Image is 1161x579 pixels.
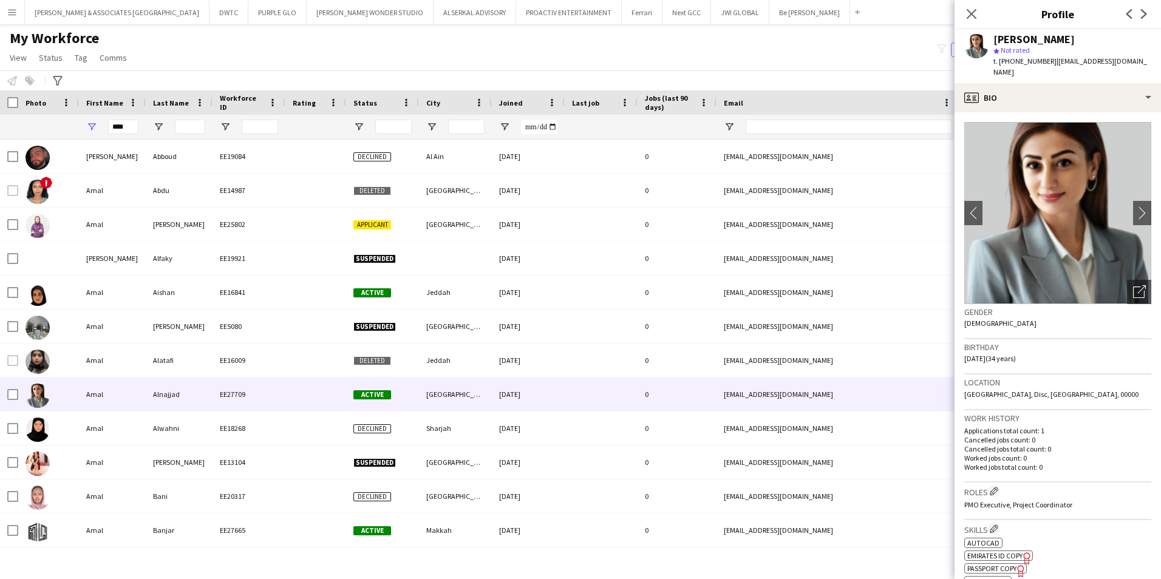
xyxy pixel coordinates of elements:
div: EE27665 [213,513,285,547]
div: Bio [955,83,1161,112]
div: [DATE] [492,208,565,241]
div: Al Ain [419,140,492,173]
p: Applications total count: 1 [964,426,1151,435]
img: Amal Ahmed [26,214,50,238]
span: [DEMOGRAPHIC_DATA] [964,319,1037,328]
span: Active [353,288,391,297]
span: My Workforce [10,29,99,47]
span: PMO Executive, Project Coordinator [964,500,1072,509]
h3: Location [964,377,1151,388]
span: Status [39,52,63,63]
span: Email [724,98,743,107]
span: City [426,98,440,107]
button: Open Filter Menu [499,121,510,132]
img: Amal Alatafi [26,350,50,374]
div: [DATE] [492,479,565,513]
div: [GEOGRAPHIC_DATA] [419,208,492,241]
button: Next GCC [662,1,711,24]
div: Alfaky [146,242,213,275]
span: Active [353,526,391,535]
div: Jeddah [419,276,492,309]
div: [DATE] [492,378,565,411]
span: Comms [100,52,127,63]
img: Crew avatar or photo [964,122,1151,304]
span: Suspended [353,322,396,331]
span: Declined [353,152,391,161]
div: Alnajjad [146,378,213,411]
input: First Name Filter Input [108,120,138,134]
button: PROACTIV ENTERTAINMENT [516,1,622,24]
div: Banjar [146,513,213,547]
div: EE19921 [213,242,285,275]
span: Passport copy [967,564,1016,573]
span: Last job [572,98,599,107]
span: Not rated [1001,46,1030,55]
button: Ferrari [622,1,662,24]
h3: Roles [964,485,1151,498]
a: View [5,50,32,66]
input: Row Selection is disabled for this row (unchecked) [7,355,18,366]
div: Makkah [419,513,492,547]
div: [DATE] [492,344,565,377]
span: Last Name [153,98,189,107]
button: Open Filter Menu [724,121,735,132]
div: 0 [638,174,717,207]
span: Deleted [353,186,391,195]
button: Open Filter Menu [153,121,164,132]
div: [PERSON_NAME] [79,242,146,275]
button: Everyone5,873 [951,42,1012,57]
input: Row Selection is disabled for this row (unchecked) [7,185,18,196]
div: [EMAIL_ADDRESS][DOMAIN_NAME] [717,445,959,479]
span: | [EMAIL_ADDRESS][DOMAIN_NAME] [993,56,1147,76]
span: Declined [353,424,391,433]
span: Deleted [353,356,391,365]
button: JWI GLOBAL [711,1,769,24]
img: Amal Aishan [26,282,50,306]
div: [GEOGRAPHIC_DATA] [419,445,492,479]
div: Alwahni [146,411,213,445]
span: Jobs (last 90 days) [645,93,695,112]
span: View [10,52,27,63]
div: [PERSON_NAME] [146,445,213,479]
div: EE5080 [213,310,285,343]
div: [EMAIL_ADDRESS][DOMAIN_NAME] [717,140,959,173]
input: City Filter Input [448,120,485,134]
span: Suspended [353,458,396,467]
div: Bani [146,479,213,513]
button: Open Filter Menu [426,121,437,132]
span: Photo [26,98,46,107]
div: [EMAIL_ADDRESS][DOMAIN_NAME] [717,174,959,207]
img: Amal Al Marri [26,316,50,340]
button: [PERSON_NAME] & ASSOCIATES [GEOGRAPHIC_DATA] [25,1,209,24]
div: [EMAIL_ADDRESS][DOMAIN_NAME] [717,276,959,309]
div: [PERSON_NAME] [993,34,1075,45]
div: EE19084 [213,140,285,173]
h3: Profile [955,6,1161,22]
span: Declined [353,492,391,501]
div: Jeddah [419,344,492,377]
span: t. [PHONE_NUMBER] [993,56,1057,66]
img: Amal Aziz [26,452,50,476]
button: ALSERKAL ADVISORY [434,1,516,24]
a: Comms [95,50,132,66]
p: Cancelled jobs count: 0 [964,435,1151,444]
div: [DATE] [492,411,565,445]
div: EE16841 [213,276,285,309]
img: Amal Bani [26,486,50,510]
div: EE20317 [213,479,285,513]
div: Aishan [146,276,213,309]
p: Cancelled jobs total count: 0 [964,444,1151,453]
span: Rating [293,98,316,107]
img: Ahmad kamal Abboud [26,146,50,170]
img: Amal Alwahni [26,418,50,442]
div: 0 [638,445,717,479]
div: Amal [79,378,146,411]
a: Status [34,50,67,66]
div: Alatafi [146,344,213,377]
div: Amal [79,344,146,377]
div: 0 [638,310,717,343]
div: [DATE] [492,513,565,547]
img: Amal Banjar [26,520,50,544]
div: [DATE] [492,276,565,309]
div: 0 [638,479,717,513]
